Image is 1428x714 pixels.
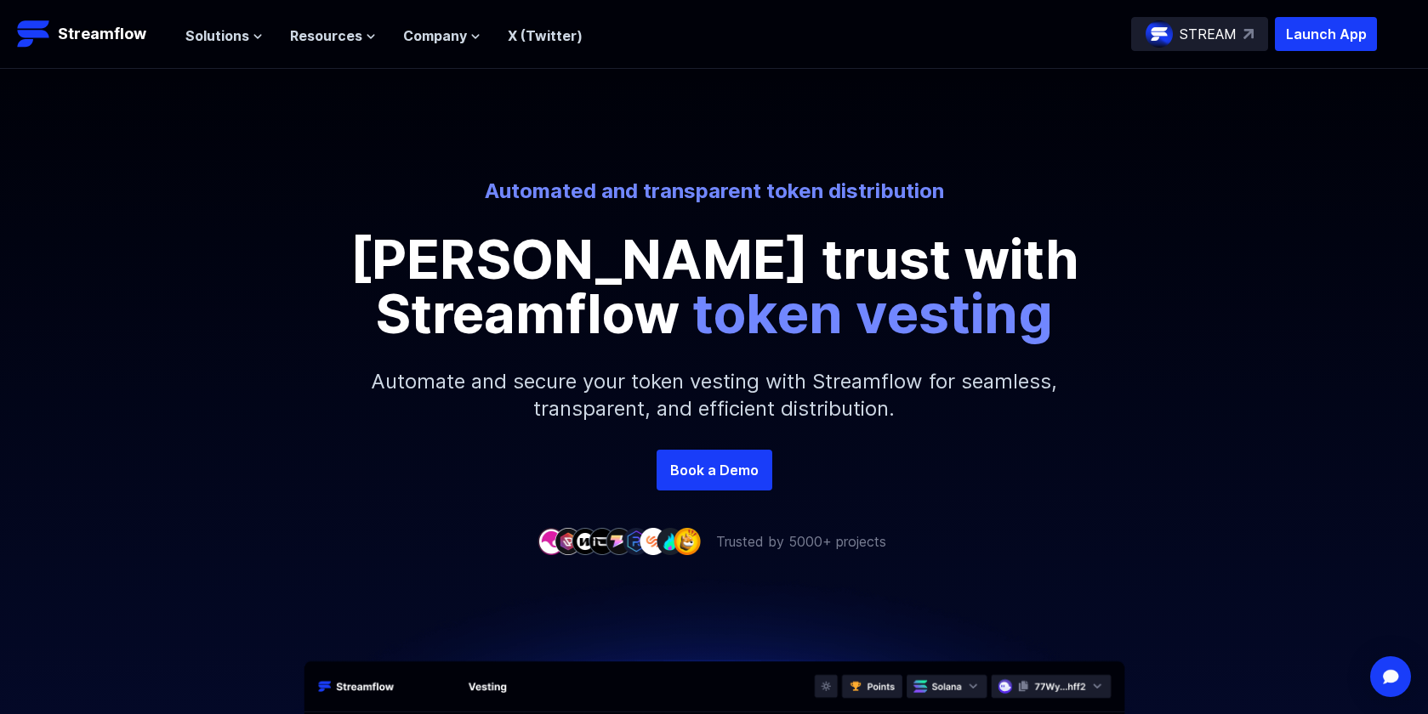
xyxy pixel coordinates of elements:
[185,25,249,46] span: Solutions
[332,232,1097,341] p: [PERSON_NAME] trust with Streamflow
[606,528,633,554] img: company-5
[1146,20,1173,48] img: streamflow-logo-circle.png
[290,25,362,46] span: Resources
[403,25,481,46] button: Company
[349,341,1080,450] p: Automate and secure your token vesting with Streamflow for seamless, transparent, and efficient d...
[657,450,772,490] a: Book a Demo
[674,528,701,554] img: company-9
[716,531,886,552] p: Trusted by 5000+ projects
[555,528,582,554] img: company-2
[623,528,650,554] img: company-6
[17,17,168,51] a: Streamflow
[58,22,146,46] p: Streamflow
[572,528,599,554] img: company-3
[17,17,51,51] img: Streamflow Logo
[1180,24,1237,44] p: STREAM
[185,25,263,46] button: Solutions
[403,25,467,46] span: Company
[538,528,565,554] img: company-1
[1243,29,1254,39] img: top-right-arrow.svg
[508,27,583,44] a: X (Twitter)
[657,528,684,554] img: company-8
[243,178,1186,205] p: Automated and transparent token distribution
[640,528,667,554] img: company-7
[290,25,376,46] button: Resources
[1131,17,1268,51] a: STREAM
[1275,17,1377,51] button: Launch App
[1370,656,1411,697] div: Open Intercom Messenger
[692,280,1053,346] span: token vesting
[589,528,616,554] img: company-4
